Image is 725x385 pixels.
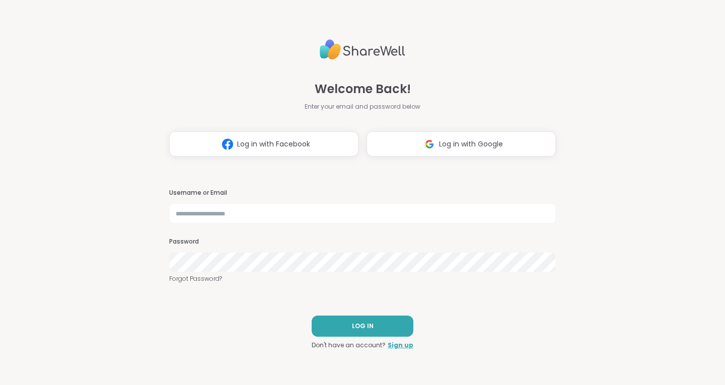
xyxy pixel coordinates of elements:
[388,341,413,350] a: Sign up
[420,135,439,153] img: ShareWell Logomark
[237,139,310,149] span: Log in with Facebook
[169,189,556,197] h3: Username or Email
[312,316,413,337] button: LOG IN
[169,238,556,246] h3: Password
[169,274,556,283] a: Forgot Password?
[218,135,237,153] img: ShareWell Logomark
[320,35,405,64] img: ShareWell Logo
[439,139,503,149] span: Log in with Google
[315,80,411,98] span: Welcome Back!
[312,341,386,350] span: Don't have an account?
[169,131,358,157] button: Log in with Facebook
[305,102,420,111] span: Enter your email and password below
[352,322,374,331] span: LOG IN
[367,131,556,157] button: Log in with Google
